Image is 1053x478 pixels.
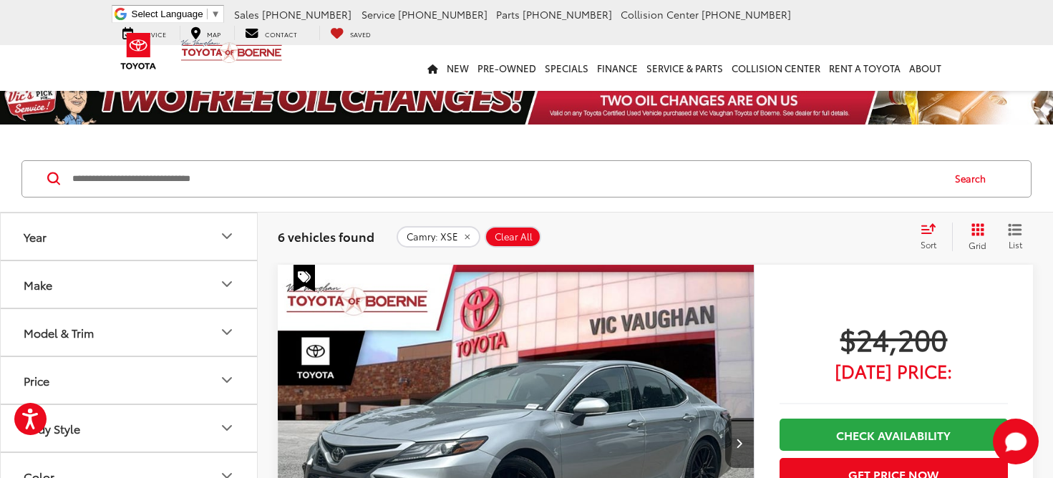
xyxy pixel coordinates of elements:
[621,7,699,21] span: Collision Center
[24,230,47,243] div: Year
[1,309,258,356] button: Model & TrimModel & Trim
[24,421,80,435] div: Body Style
[234,26,308,40] a: Contact
[112,28,165,74] img: Toyota
[24,374,49,387] div: Price
[180,26,231,40] a: Map
[780,364,1008,378] span: [DATE] Price:
[319,26,382,40] a: My Saved Vehicles
[218,275,236,293] div: Make
[132,9,220,19] a: Select Language​
[350,29,371,39] span: Saved
[825,45,905,91] a: Rent a Toyota
[1,261,258,308] button: MakeMake
[218,419,236,436] div: Body Style
[398,7,487,21] span: [PHONE_NUMBER]
[495,231,533,243] span: Clear All
[112,26,177,40] a: Service
[361,7,395,21] span: Service
[71,162,941,196] input: Search by Make, Model, or Keyword
[913,223,952,251] button: Select sort value
[540,45,593,91] a: Specials
[423,45,442,91] a: Home
[218,228,236,245] div: Year
[180,39,283,64] img: Vic Vaughan Toyota of Boerne
[442,45,473,91] a: New
[207,9,208,19] span: ​
[1,405,258,452] button: Body StyleBody Style
[485,226,541,248] button: Clear All
[725,418,754,468] button: Next image
[593,45,642,91] a: Finance
[24,326,94,339] div: Model & Trim
[993,419,1039,464] svg: Start Chat
[702,7,791,21] span: [PHONE_NUMBER]
[642,45,727,91] a: Service & Parts: Opens in a new tab
[473,45,540,91] a: Pre-Owned
[24,278,52,291] div: Make
[407,231,458,243] span: Camry: XSE
[496,7,520,21] span: Parts
[993,419,1039,464] button: Toggle Chat Window
[905,45,946,91] a: About
[523,7,612,21] span: [PHONE_NUMBER]
[1,213,258,260] button: YearYear
[969,239,986,251] span: Grid
[921,238,936,250] span: Sort
[727,45,825,91] a: Collision Center
[234,7,259,21] span: Sales
[397,226,480,248] button: remove Camry: XSE
[952,223,997,251] button: Grid View
[218,371,236,389] div: Price
[132,9,203,19] span: Select Language
[218,323,236,341] div: Model & Trim
[278,228,374,245] span: 6 vehicles found
[211,9,220,19] span: ▼
[780,419,1008,451] a: Check Availability
[997,223,1033,251] button: List View
[1008,238,1022,250] span: List
[780,321,1008,356] span: $24,200
[941,161,1006,197] button: Search
[1,357,258,404] button: PricePrice
[293,265,315,292] span: Special
[262,7,351,21] span: [PHONE_NUMBER]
